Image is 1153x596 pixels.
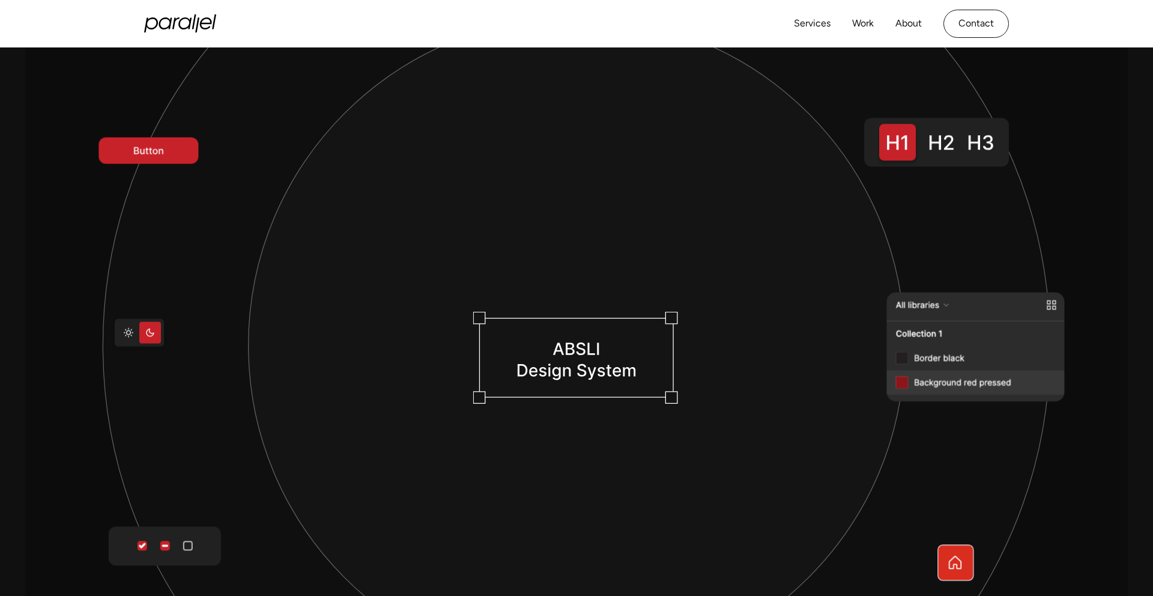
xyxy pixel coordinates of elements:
[864,118,1009,166] img: heading tags
[895,15,922,32] a: About
[943,10,1009,38] a: Contact
[852,15,874,32] a: Work
[109,527,221,566] img: absli buttons image
[98,138,198,164] img: Button image
[886,292,1064,401] img: libraries image
[937,545,974,582] img: Home icon
[111,317,168,351] img: theme switcher
[794,15,831,32] a: Services
[144,14,216,32] a: home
